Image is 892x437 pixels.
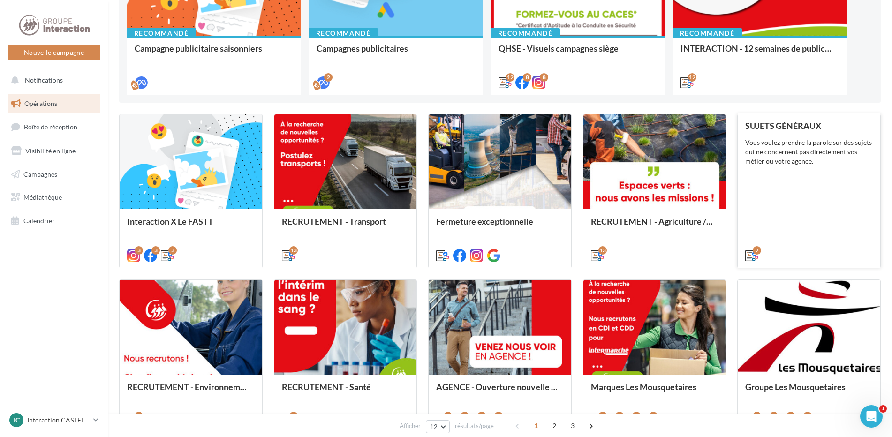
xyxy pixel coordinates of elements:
[282,217,409,235] div: RECRUTEMENT - Transport
[499,44,657,62] div: QHSE - Visuels campagnes siège
[317,44,475,62] div: Campagnes publicitaires
[745,138,873,166] div: Vous voulez prendre la parole sur des sujets qui ne concernent pas directement vos métier ou votr...
[444,412,452,420] div: 7
[745,121,873,130] div: SUJETS GÉNÉRAUX
[455,422,494,430] span: résultats/page
[8,45,100,60] button: Nouvelle campagne
[879,405,887,413] span: 1
[324,73,333,82] div: 2
[745,382,873,401] div: Groupe Les Mousquetaires
[491,28,560,38] div: Recommandé
[598,412,607,420] div: 7
[151,246,160,255] div: 3
[27,415,90,425] p: Interaction CASTELNAU
[632,412,641,420] div: 7
[127,382,255,401] div: RECRUTEMENT - Environnement
[591,382,718,401] div: Marques Les Mousquetaires
[494,412,503,420] div: 7
[309,28,378,38] div: Recommandé
[565,418,580,433] span: 3
[6,188,102,207] a: Médiathèque
[24,99,57,107] span: Opérations
[6,94,102,113] a: Opérations
[430,423,438,430] span: 12
[540,73,548,82] div: 8
[786,412,795,420] div: 3
[168,246,177,255] div: 3
[23,170,57,178] span: Campagnes
[135,44,293,62] div: Campagne publicitaire saisonniers
[680,44,839,62] div: INTERACTION - 12 semaines de publication
[615,412,624,420] div: 7
[803,412,812,420] div: 3
[127,28,196,38] div: Recommandé
[461,412,469,420] div: 7
[23,193,62,201] span: Médiathèque
[6,211,102,231] a: Calendrier
[135,412,143,420] div: 9
[753,412,761,420] div: 3
[24,123,77,131] span: Boîte de réception
[400,422,421,430] span: Afficher
[591,217,718,235] div: RECRUTEMENT - Agriculture / Espaces verts
[289,246,298,255] div: 13
[6,70,98,90] button: Notifications
[649,412,658,420] div: 7
[6,117,102,137] a: Boîte de réception
[25,147,76,155] span: Visibilité en ligne
[673,28,742,38] div: Recommandé
[523,73,531,82] div: 8
[436,382,564,401] div: AGENCE - Ouverture nouvelle agence
[25,76,63,84] span: Notifications
[688,73,696,82] div: 12
[14,415,20,425] span: IC
[547,418,562,433] span: 2
[436,217,564,235] div: Fermeture exceptionnelle
[6,165,102,184] a: Campagnes
[753,246,761,255] div: 7
[598,246,607,255] div: 13
[8,411,100,429] a: IC Interaction CASTELNAU
[860,405,883,428] iframe: Intercom live chat
[506,73,514,82] div: 12
[289,412,298,420] div: 6
[282,382,409,401] div: RECRUTEMENT - Santé
[770,412,778,420] div: 3
[529,418,544,433] span: 1
[426,420,450,433] button: 12
[23,217,55,225] span: Calendrier
[6,141,102,161] a: Visibilité en ligne
[135,246,143,255] div: 3
[477,412,486,420] div: 7
[127,217,255,235] div: Interaction X Le FASTT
